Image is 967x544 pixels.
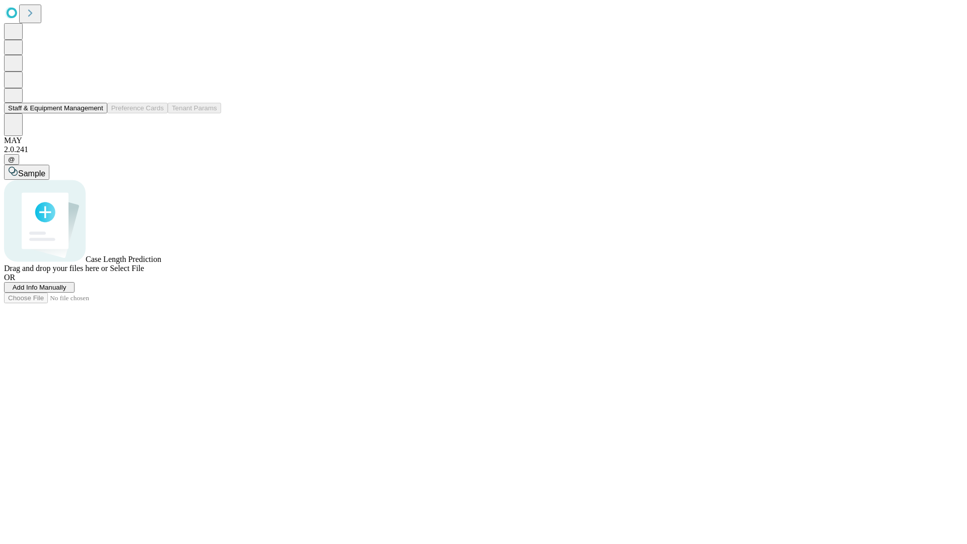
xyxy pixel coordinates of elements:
button: Tenant Params [168,103,221,113]
span: Sample [18,169,45,178]
span: Add Info Manually [13,284,66,291]
button: Sample [4,165,49,180]
span: Select File [110,264,144,273]
span: Case Length Prediction [86,255,161,263]
span: OR [4,273,15,282]
span: Drag and drop your files here or [4,264,108,273]
button: @ [4,154,19,165]
span: @ [8,156,15,163]
button: Add Info Manually [4,282,75,293]
div: MAY [4,136,963,145]
button: Preference Cards [107,103,168,113]
div: 2.0.241 [4,145,963,154]
button: Staff & Equipment Management [4,103,107,113]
